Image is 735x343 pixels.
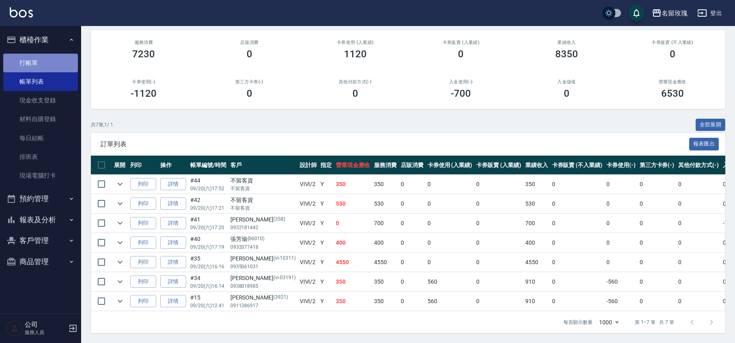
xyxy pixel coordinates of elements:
[247,48,252,60] h3: 0
[230,235,296,243] div: 張芳瑜
[550,292,604,311] td: 0
[298,233,319,252] td: VIVI /2
[132,48,155,60] h3: 7230
[399,292,426,311] td: 0
[230,282,296,290] p: 0938018985
[298,194,319,213] td: VIVI /2
[372,233,399,252] td: 400
[298,175,319,194] td: VIVI /2
[334,292,372,311] td: 350
[638,233,677,252] td: 0
[596,311,622,333] div: 1000
[523,194,550,213] td: 530
[230,185,296,192] p: 不留客資
[312,79,398,85] h2: 其他付款方式(-)
[676,175,721,194] td: 0
[474,175,523,194] td: 0
[312,40,398,45] h2: 卡券使用 (入業績)
[638,214,677,233] td: 0
[372,214,399,233] td: 700
[555,48,578,60] h3: 8350
[694,6,725,21] button: 登出
[91,121,113,128] p: 共 7 筆, 1 / 1
[230,263,296,270] p: 0935061031
[629,40,716,45] h2: 卡券販賣 (不入業績)
[638,175,677,194] td: 0
[273,254,296,263] p: (vi-10311)
[399,156,426,175] th: 店販消費
[523,175,550,194] td: 350
[523,156,550,175] th: 業績收入
[318,253,334,272] td: Y
[638,292,677,311] td: 0
[638,156,677,175] th: 第三方卡券(-)
[550,156,604,175] th: 卡券販賣 (不入業績)
[114,217,126,229] button: expand row
[418,40,504,45] h2: 卡券販賣 (入業績)
[230,243,296,251] p: 0932077418
[523,214,550,233] td: 700
[334,175,372,194] td: 350
[3,54,78,72] a: 打帳單
[604,292,638,311] td: -560
[399,214,426,233] td: 0
[190,243,226,251] p: 09/20 (六) 17:19
[524,79,610,85] h2: 入金儲值
[190,263,226,270] p: 09/20 (六) 16:16
[318,194,334,213] td: Y
[676,292,721,311] td: 0
[563,319,593,326] p: 每頁顯示數量
[661,88,684,99] h3: 6530
[3,29,78,50] button: 櫃檯作業
[474,156,523,175] th: 卡券販賣 (入業績)
[3,209,78,230] button: 報表及分析
[372,175,399,194] td: 350
[550,253,604,272] td: 0
[334,156,372,175] th: 營業現金應收
[298,214,319,233] td: VIVI /2
[426,272,475,291] td: 560
[426,292,475,311] td: 560
[604,194,638,213] td: 0
[101,140,689,148] span: 訂單列表
[114,237,126,249] button: expand row
[662,8,688,18] div: 名留玫瑰
[190,204,226,212] p: 09/20 (六) 17:21
[399,272,426,291] td: 0
[474,214,523,233] td: 0
[273,215,285,224] p: (358)
[158,156,188,175] th: 操作
[670,48,675,60] h3: 0
[160,217,186,230] a: 詳情
[399,175,426,194] td: 0
[130,198,156,210] button: 列印
[3,230,78,251] button: 客戶管理
[550,233,604,252] td: 0
[230,196,296,204] div: 不留客資
[160,276,186,288] a: 詳情
[130,237,156,249] button: 列印
[399,194,426,213] td: 0
[399,233,426,252] td: 0
[318,156,334,175] th: 指定
[160,198,186,210] a: 詳情
[130,276,156,288] button: 列印
[230,176,296,185] div: 不留客資
[334,194,372,213] td: 530
[114,198,126,210] button: expand row
[3,166,78,185] a: 現場電腦打卡
[676,194,721,213] td: 0
[230,215,296,224] div: [PERSON_NAME]
[550,214,604,233] td: 0
[114,276,126,288] button: expand row
[190,224,226,231] p: 09/20 (六) 17:20
[474,272,523,291] td: 0
[190,282,226,290] p: 09/20 (六) 16:14
[474,233,523,252] td: 0
[638,272,677,291] td: 0
[188,272,228,291] td: #34
[206,79,293,85] h2: 第三方卡券(-)
[318,214,334,233] td: Y
[230,204,296,212] p: 不留客資
[298,272,319,291] td: VIVI /2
